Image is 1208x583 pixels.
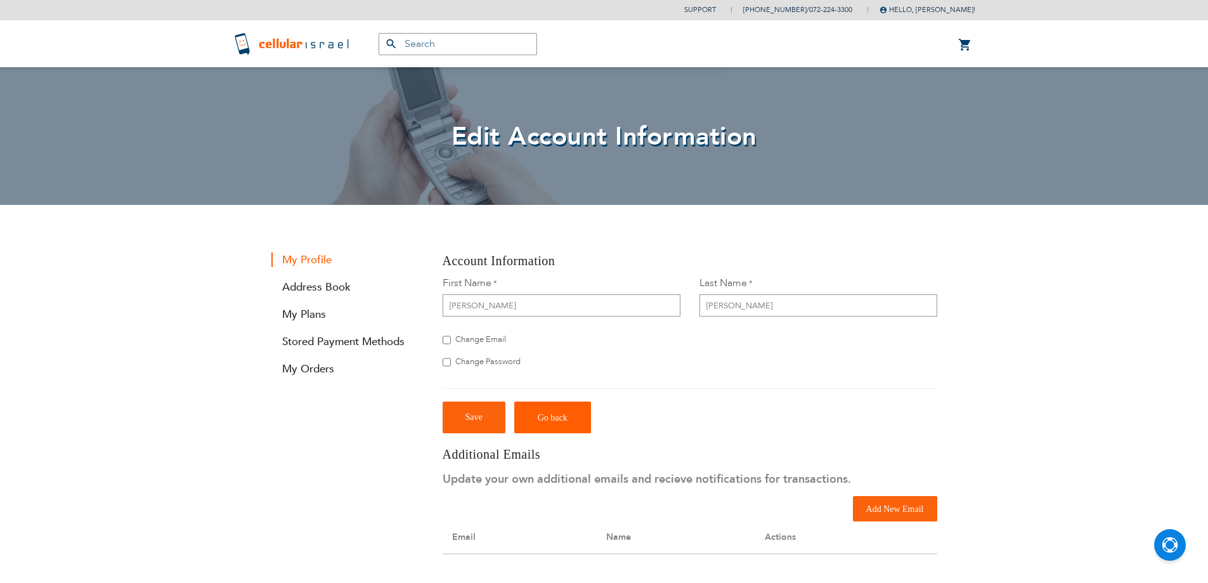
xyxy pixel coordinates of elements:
span: Hello, [PERSON_NAME]! [880,5,975,15]
p: Update your own additional emails and recieve notifications for transactions. [443,469,937,490]
input: Search [379,33,537,55]
button: Add New Email [853,496,937,521]
h3: Additional Emails [443,446,937,463]
span: Last Name [699,276,747,290]
input: Last Name [699,294,937,317]
th: Email [443,521,597,554]
input: Change Password [443,356,451,369]
a: 072-224-3300 [809,5,852,15]
th: Name [597,521,755,554]
a: My Orders [271,362,424,376]
a: Address Book [271,280,424,294]
a: Stored Payment Methods [271,334,424,349]
a: [PHONE_NUMBER] [743,5,807,15]
a: Go back [514,402,591,433]
strong: My Profile [271,252,424,267]
span: Save [465,412,483,422]
h3: Account Information [443,252,937,270]
span: Change Password [455,356,521,367]
a: Support [684,5,716,15]
input: Change Email [443,334,451,346]
button: Save [443,402,505,433]
a: My Plans [271,307,424,322]
span: Add New Email [866,504,924,514]
li: / [731,1,852,19]
img: Cellular Israel Logo [233,31,353,56]
input: First Name [443,294,680,317]
span: First Name [443,276,491,290]
span: Edit Account Information [451,119,757,154]
span: Go back [538,413,568,423]
span: Change Email [455,334,506,345]
th: Actions [755,521,937,554]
